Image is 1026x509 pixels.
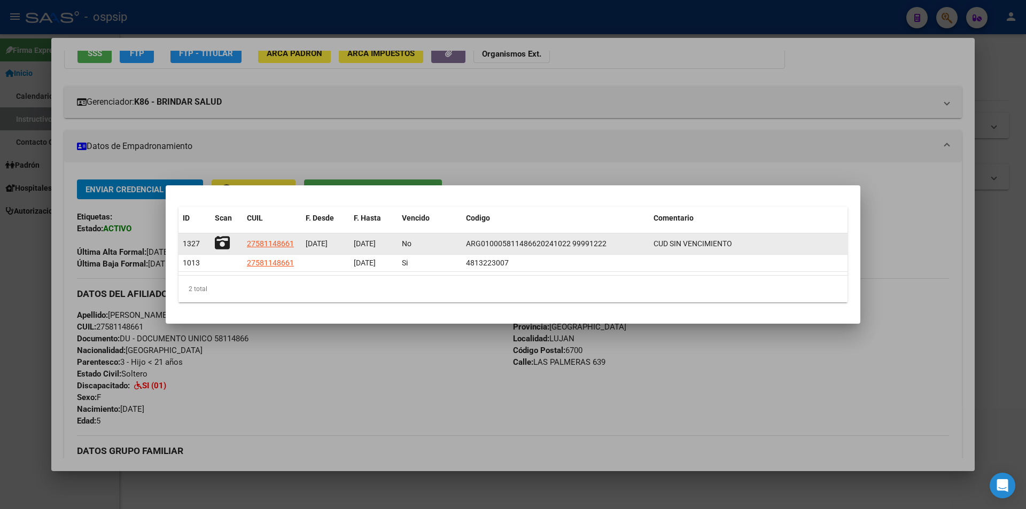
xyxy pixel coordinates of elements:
span: 27581148661 [247,239,294,248]
datatable-header-cell: Vencido [398,207,462,230]
datatable-header-cell: Scan [211,207,243,230]
span: Si [402,259,408,267]
datatable-header-cell: ID [178,207,211,230]
span: ARG010005811486620241022 99991222 [466,239,607,248]
span: [DATE] [354,239,376,248]
datatable-header-cell: F. Hasta [349,207,398,230]
span: Comentario [654,214,694,222]
span: F. Desde [306,214,334,222]
span: 27581148661 [247,259,294,267]
datatable-header-cell: CUIL [243,207,301,230]
span: F. Hasta [354,214,381,222]
span: CUIL [247,214,263,222]
span: 4813223007 [466,259,509,267]
span: CUD SIN VENCIMIENTO [654,239,732,248]
div: Open Intercom Messenger [990,473,1015,498]
datatable-header-cell: F. Desde [301,207,349,230]
span: [DATE] [354,259,376,267]
span: Scan [215,214,232,222]
datatable-header-cell: Codigo [462,207,649,230]
span: Vencido [402,214,430,222]
span: 1327 [183,239,200,248]
datatable-header-cell: Comentario [649,207,848,230]
span: ID [183,214,190,222]
div: 2 total [178,276,848,302]
span: 1013 [183,259,200,267]
span: No [402,239,411,248]
span: Codigo [466,214,490,222]
span: [DATE] [306,239,328,248]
